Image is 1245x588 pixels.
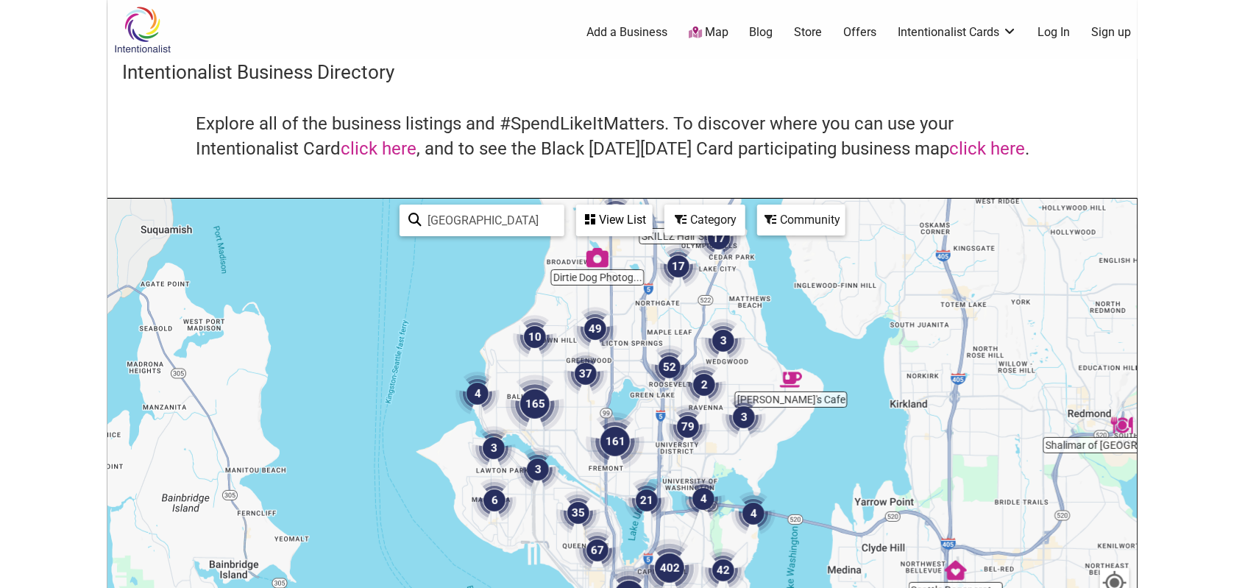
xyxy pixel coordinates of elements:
[573,307,617,351] div: 49
[472,478,517,523] div: 6
[648,345,692,389] div: 52
[576,205,653,236] div: See a list of the visible businesses
[586,412,645,471] div: 161
[750,24,773,40] a: Blog
[898,24,1017,40] a: Intentionalist Cards
[780,369,802,391] div: Willy's Cafe
[107,6,177,54] img: Intentionalist
[400,205,564,236] div: Type to search and filter
[122,59,1123,85] h3: Intentionalist Business Directory
[625,478,669,523] div: 21
[506,375,564,433] div: 165
[722,395,766,439] div: 3
[1038,24,1071,40] a: Log In
[586,247,609,269] div: Dirtie Dog Photography
[949,138,1025,159] a: click here
[731,492,776,536] div: 4
[697,216,741,261] div: 17
[664,205,745,235] div: Filter by category
[666,206,744,234] div: Category
[1092,24,1132,40] a: Sign up
[341,138,416,159] a: click here
[422,206,556,235] input: Type to find and filter...
[759,206,844,234] div: Community
[575,528,620,573] div: 67
[196,112,1049,161] h4: Explore all of the business listings and #SpendLikeItMatters. To discover where you can use your ...
[516,447,560,492] div: 3
[681,477,726,521] div: 4
[666,405,710,449] div: 79
[757,205,845,235] div: Filter by Community
[701,319,745,363] div: 3
[689,24,728,41] a: Map
[843,24,876,40] a: Offers
[472,426,516,470] div: 3
[455,372,500,416] div: 4
[656,244,700,288] div: 17
[682,363,726,407] div: 2
[578,206,651,234] div: View List
[1111,414,1133,436] div: Shalimar of Seattle
[564,352,608,396] div: 37
[556,491,600,535] div: 35
[513,315,557,359] div: 10
[794,24,822,40] a: Store
[945,559,967,581] div: Seattle Regenerative Medicine
[586,24,667,40] a: Add a Business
